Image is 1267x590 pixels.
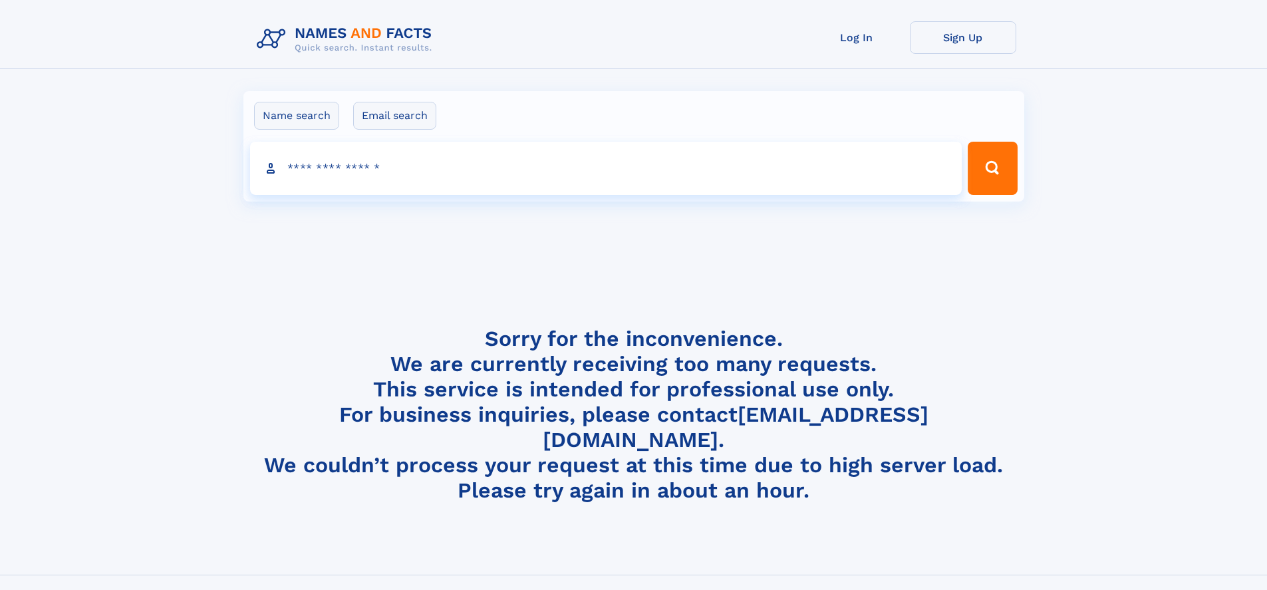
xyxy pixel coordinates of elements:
[543,402,928,452] a: [EMAIL_ADDRESS][DOMAIN_NAME]
[353,102,436,130] label: Email search
[251,326,1016,504] h4: Sorry for the inconvenience. We are currently receiving too many requests. This service is intend...
[803,21,910,54] a: Log In
[254,102,339,130] label: Name search
[968,142,1017,195] button: Search Button
[251,21,443,57] img: Logo Names and Facts
[250,142,962,195] input: search input
[910,21,1016,54] a: Sign Up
